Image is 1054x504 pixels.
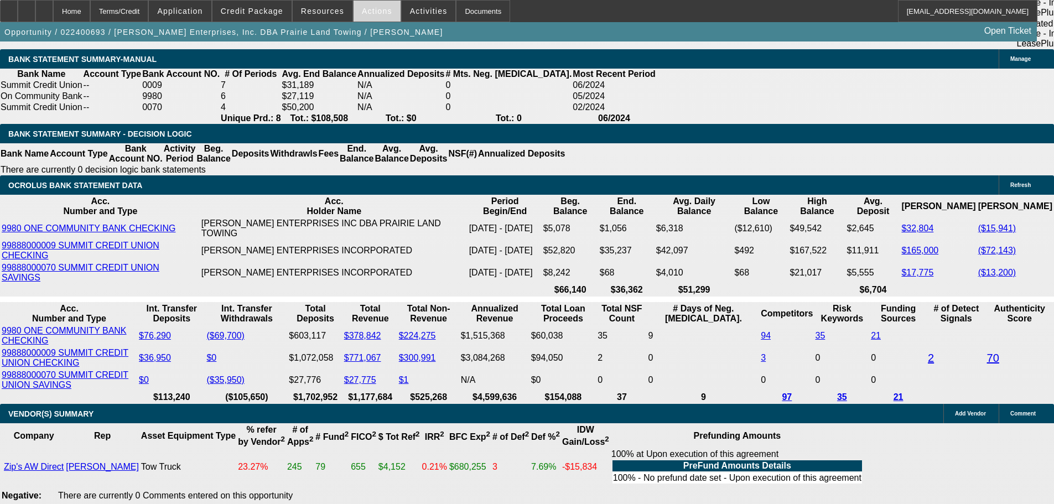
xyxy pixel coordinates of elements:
[399,375,409,385] a: $1
[734,196,788,217] th: Low Balance
[315,449,349,485] td: 79
[138,392,205,403] th: $113,240
[206,375,245,385] a: ($35,950)
[425,432,444,441] b: IRR
[978,196,1053,217] th: [PERSON_NAME]
[543,284,598,295] th: $66,140
[556,430,560,438] sup: 2
[206,331,245,340] a: ($69,700)
[301,7,344,15] span: Resources
[531,392,596,403] th: $154,088
[927,303,985,324] th: # of Detect Signals
[789,218,845,239] td: $49,542
[460,392,529,403] th: $4,599,636
[572,102,656,113] td: 02/2024
[440,430,444,438] sup: 2
[460,370,529,391] td: N/A
[469,196,542,217] th: Period Begin/End
[572,91,656,102] td: 05/2024
[648,303,760,324] th: # Days of Neg. [MEDICAL_DATA].
[1010,182,1031,188] span: Refresh
[694,431,781,440] b: Prefunding Amounts
[357,80,445,91] td: N/A
[206,353,216,362] a: $0
[2,326,127,345] a: 9980 ONE COMMUNITY BANK CHECKING
[531,370,596,391] td: $0
[344,303,397,324] th: Total Revenue
[648,370,760,391] td: 0
[599,196,655,217] th: End. Balance
[8,181,142,190] span: OCROLUS BANK STATEMENT DATA
[1010,56,1031,62] span: Manage
[372,430,376,438] sup: 2
[847,218,900,239] td: $2,645
[986,303,1053,324] th: Authenticity Score
[350,449,377,485] td: 655
[269,143,318,164] th: Withdrawls
[525,430,529,438] sup: 2
[870,347,926,368] td: 0
[870,303,926,324] th: Funding Sources
[611,449,863,485] div: 100% at Upon execution of this agreement
[142,91,220,102] td: 9980
[448,143,477,164] th: NSF(#)
[2,491,41,500] b: Negative:
[357,102,445,113] td: N/A
[847,240,900,261] td: $11,911
[344,353,381,362] a: $771,067
[237,449,285,485] td: 23.27%
[901,246,938,255] a: $165,000
[410,7,448,15] span: Activities
[220,102,281,113] td: 4
[351,432,376,441] b: FICO
[599,218,655,239] td: $1,056
[612,472,862,484] td: 100% - No prefund date set - Upon execution of this agreement
[531,449,560,485] td: 7.69%
[231,143,270,164] th: Deposits
[14,431,54,440] b: Company
[460,303,529,324] th: Annualized Revenue
[987,352,999,364] a: 70
[220,91,281,102] td: 6
[562,425,609,446] b: IDW Gain/Loss
[220,80,281,91] td: 7
[572,80,656,91] td: 06/2024
[901,224,933,233] a: $32,804
[901,196,976,217] th: [PERSON_NAME]
[142,69,220,80] th: Bank Account NO.
[978,246,1016,255] a: ($72,143)
[445,91,572,102] td: 0
[656,240,733,261] td: $42,097
[782,392,792,402] a: 97
[469,262,542,283] td: [DATE] - [DATE]
[2,241,159,260] a: 99888000009 SUMMIT CREDIT UNION CHECKING
[2,348,128,367] a: 99888000009 SUMMIT CREDIT UNION CHECKING
[597,370,646,391] td: 0
[2,263,159,282] a: 99888000070 SUMMIT CREDIT UNION SAVINGS
[492,432,529,441] b: # of Def
[345,430,349,438] sup: 2
[531,432,560,441] b: Def %
[543,262,598,283] td: $8,242
[648,392,760,403] th: 9
[282,80,357,91] td: $31,189
[220,113,281,124] th: Unique Prd.: 8
[138,303,205,324] th: Int. Transfer Deposits
[847,196,900,217] th: Avg. Deposit
[94,431,111,440] b: Rep
[399,331,436,340] a: $224,275
[293,1,352,22] button: Resources
[344,331,381,340] a: $378,842
[149,1,211,22] button: Application
[163,143,196,164] th: Activity Period
[597,325,646,346] td: 35
[656,262,733,283] td: $4,010
[445,80,572,91] td: 0
[734,218,788,239] td: ($12,610)
[141,449,236,485] td: Tow Truck
[139,375,149,385] a: $0
[201,196,468,217] th: Acc. Holder Name
[220,69,281,80] th: # Of Periods
[837,392,847,402] a: 35
[357,69,445,80] th: Annualized Deposits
